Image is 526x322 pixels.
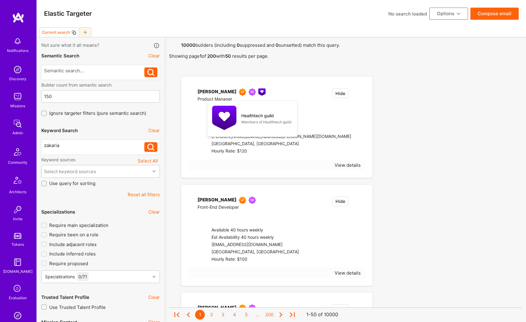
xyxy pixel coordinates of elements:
p: Showing page of with results per page. [169,53,521,59]
div: [EMAIL_ADDRESS][DOMAIN_NAME] [211,241,299,248]
div: Est Availability 40 hours weekly [211,234,299,241]
div: 2 [207,310,216,320]
i: icon Search [147,144,154,151]
strong: 50 [225,53,231,59]
div: Healthtech guild [241,112,274,119]
i: icon linkedIn [198,212,202,217]
div: Hourly Rate: $120 [211,148,351,155]
img: Architects [10,174,25,189]
div: Hourly Rate: $100 [211,256,299,263]
img: teamwork [12,91,24,103]
div: Keyword Search [41,127,78,134]
div: 1-50 of 10000 [306,312,338,318]
div: Architects [9,189,26,195]
img: Admin Search [12,310,24,322]
i: icon Chevron [153,275,156,278]
div: Community [8,159,27,166]
h3: Elastic Targeter [44,10,92,17]
button: Options [429,8,468,20]
img: discovery [12,63,24,76]
strong: 1 [200,53,202,59]
strong: 0 [276,42,279,48]
img: Been on Mission [249,88,256,96]
div: Available 40 hours weekly [211,227,299,234]
div: Specializations [45,273,75,280]
img: Been on Mission [249,304,256,312]
img: Invite [12,204,24,216]
span: Use query for sorting [49,180,95,187]
span: Ignore targeter filters (pure semantic search) [49,110,146,116]
div: Evaluation [9,295,27,301]
div: 200 [264,310,274,320]
strong: 10000 [181,42,195,48]
div: Tokens [12,241,24,248]
i: icon EmptyStar [356,304,361,309]
div: Missions [10,103,25,109]
span: Require main specialization [49,222,108,228]
img: guide book [12,256,24,268]
i: icon linkedIn [198,104,202,109]
div: Admin [12,130,23,136]
img: Healthtech guild [212,106,236,130]
i: icon Chevron [153,170,156,173]
div: 1 [195,310,205,320]
i: icon Copy [71,30,76,35]
div: View details [335,270,361,276]
img: bell [12,35,24,47]
div: [GEOGRAPHIC_DATA], [GEOGRAPHIC_DATA] [211,248,299,256]
img: tokens [14,233,21,239]
strong: 0 [237,42,240,48]
div: 5 [241,310,251,320]
span: Require been on a role [49,231,98,238]
div: Invite [13,216,22,222]
div: [DOMAIN_NAME] [3,268,33,275]
div: [PERSON_NAME] [198,88,236,96]
div: 4 [230,310,239,320]
button: Hide [332,304,349,314]
span: Use Trusted Talent Profile [49,304,106,310]
i: icon Search [147,69,154,76]
div: Current search [42,30,70,35]
button: Hide [332,197,349,206]
div: [PERSON_NAME] [198,197,236,204]
img: Community [10,145,25,159]
div: Trusted Talent Profile [41,294,89,300]
div: 3 [218,310,228,320]
div: [PERSON_NAME] [198,304,236,312]
div: Specializations [41,209,75,215]
button: Compose email [470,8,519,20]
i: icon EmptyStar [356,197,361,201]
img: Exceptional A.Teamer [239,88,246,96]
img: logo [12,12,24,23]
div: No search loaded [388,11,427,17]
i: icon Info [153,42,160,49]
div: 0 / 71 [77,272,88,281]
label: Builder count from semantic search [41,82,160,88]
img: Been on Mission [249,197,256,204]
div: Front-End Developer [198,204,258,211]
button: Reset all filters [128,191,160,198]
button: Clear [148,209,160,215]
i: icon ArrowDownBlack [457,12,460,16]
span: Not sure what it all means? [41,42,99,49]
span: Require proposed [49,260,88,267]
div: View details [335,162,361,168]
div: Notifications [7,47,29,54]
button: Clear [148,53,160,59]
span: Include adjacent roles [49,241,97,248]
img: Exceptional A.Teamer [239,197,246,204]
img: Exceptional A.Teamer [239,304,246,312]
label: Keyword sources [41,157,75,163]
button: Clear [148,127,160,134]
div: Semantic Search [41,53,79,59]
div: zakaria [44,142,145,149]
button: Select All [136,157,160,165]
div: Select keyword sources [44,168,96,175]
button: Hide [332,88,349,98]
span: Include inferred roles [49,251,96,257]
div: Members of Healthtech guild. [241,119,292,125]
img: Healthtech guild [258,88,266,96]
strong: 200 [207,53,216,59]
button: Clear [148,294,160,300]
i: icon Plus [84,31,87,34]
